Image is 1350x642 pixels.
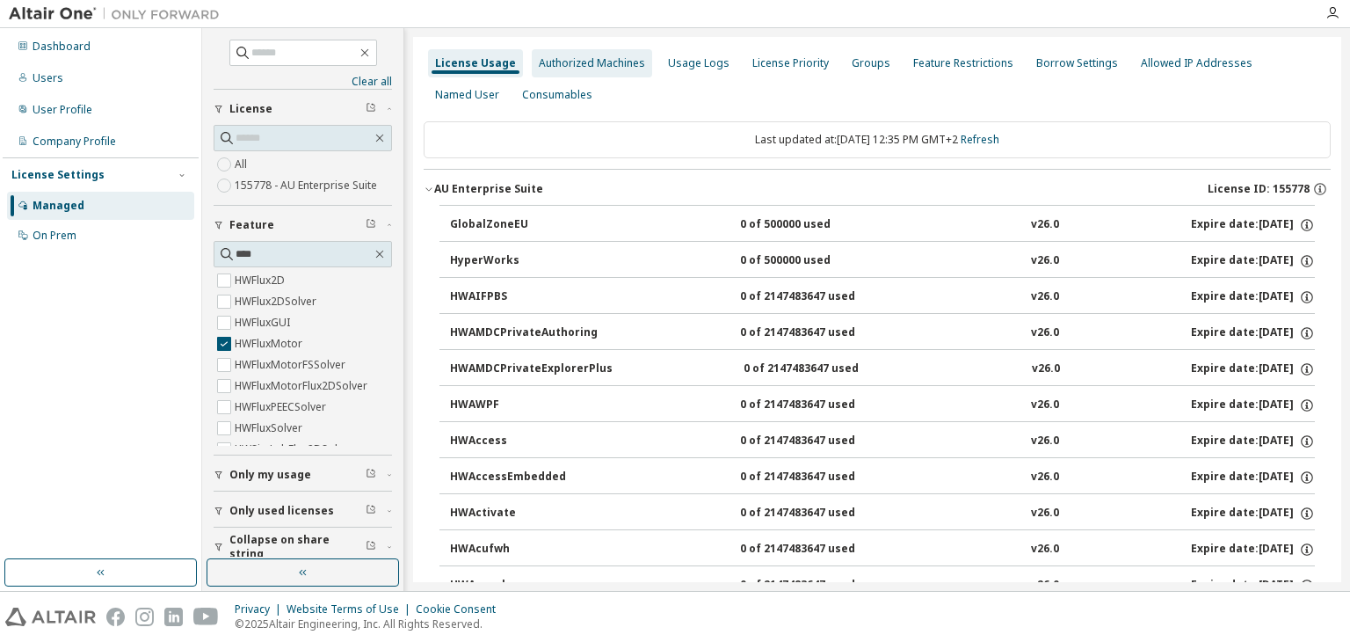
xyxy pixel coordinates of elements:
span: Clear filter [366,504,376,518]
div: v26.0 [1031,217,1059,233]
label: HWFluxSolver [235,418,306,439]
label: 155778 - AU Enterprise Suite [235,175,381,196]
div: Expire date: [DATE] [1191,542,1315,558]
img: instagram.svg [135,608,154,626]
label: HWFluxMotor [235,333,306,354]
img: Altair One [9,5,229,23]
label: All [235,154,250,175]
div: 0 of 2147483647 used [740,289,898,305]
button: License [214,90,392,128]
button: HWAccessEmbedded0 of 2147483647 usedv26.0Expire date:[DATE] [450,458,1315,497]
span: Only my usage [229,468,311,482]
div: 0 of 500000 used [740,253,898,269]
span: Clear filter [366,540,376,554]
div: Borrow Settings [1036,56,1118,70]
div: Authorized Machines [539,56,645,70]
div: v26.0 [1031,325,1059,341]
div: 0 of 2147483647 used [740,325,898,341]
button: HWAWPF0 of 2147483647 usedv26.0Expire date:[DATE] [450,386,1315,425]
div: Website Terms of Use [287,602,416,616]
div: Expire date: [DATE] [1191,578,1315,594]
button: HWAcufwh0 of 2147483647 usedv26.0Expire date:[DATE] [450,530,1315,569]
div: 0 of 2147483647 used [740,542,898,558]
label: HWFlux2D [235,270,288,291]
span: Clear filter [366,218,376,232]
div: v26.0 [1031,253,1059,269]
div: Expire date: [DATE] [1191,289,1315,305]
button: HWAccess0 of 2147483647 usedv26.0Expire date:[DATE] [450,422,1315,461]
div: HWAccess [450,434,608,449]
div: 0 of 500000 used [740,217,898,233]
button: HWAMDCPrivateAuthoring0 of 2147483647 usedv26.0Expire date:[DATE] [450,314,1315,353]
div: v26.0 [1031,578,1059,594]
div: Last updated at: [DATE] 12:35 PM GMT+2 [424,121,1331,158]
div: Expire date: [DATE] [1191,470,1315,485]
span: Clear filter [366,102,376,116]
label: HWFluxPEECSolver [235,397,330,418]
div: Named User [435,88,499,102]
div: v26.0 [1031,506,1059,522]
button: Collapse on share string [214,528,392,566]
button: GlobalZoneEU0 of 500000 usedv26.0Expire date:[DATE] [450,206,1315,244]
div: 0 of 2147483647 used [740,434,898,449]
div: Allowed IP Addresses [1141,56,1252,70]
div: AU Enterprise Suite [434,182,543,196]
div: Feature Restrictions [913,56,1013,70]
label: HWFluxGUI [235,312,294,333]
div: v26.0 [1032,361,1060,377]
label: HWFlux2DSolver [235,291,320,312]
p: © 2025 Altair Engineering, Inc. All Rights Reserved. [235,616,506,631]
div: Privacy [235,602,287,616]
div: Company Profile [33,135,116,149]
div: 0 of 2147483647 used [740,506,898,522]
button: HWActivate0 of 2147483647 usedv26.0Expire date:[DATE] [450,494,1315,533]
div: On Prem [33,229,76,243]
div: HWAMDCPrivateExplorerPlus [450,361,613,377]
div: GlobalZoneEU [450,217,608,233]
img: linkedin.svg [164,608,183,626]
button: HWAcusolve0 of 2147483647 usedv26.0Expire date:[DATE] [450,566,1315,605]
div: Usage Logs [668,56,729,70]
span: Clear filter [366,468,376,482]
div: License Usage [435,56,516,70]
div: 0 of 2147483647 used [740,398,898,413]
button: AU Enterprise SuiteLicense ID: 155778 [424,170,1331,208]
div: 0 of 2147483647 used [740,470,898,485]
div: HWAMDCPrivateAuthoring [450,325,608,341]
div: HWAIFPBS [450,289,608,305]
div: Expire date: [DATE] [1191,434,1315,449]
div: 0 of 2147483647 used [740,578,898,594]
div: Expire date: [DATE] [1191,325,1315,341]
img: youtube.svg [193,608,219,626]
div: License Priority [752,56,829,70]
span: Feature [229,218,274,232]
button: Feature [214,206,392,244]
div: Groups [852,56,890,70]
div: Cookie Consent [416,602,506,616]
span: Collapse on share string [229,533,366,561]
div: v26.0 [1031,434,1059,449]
button: Only my usage [214,456,392,494]
div: HyperWorks [450,253,608,269]
div: Managed [33,199,84,213]
label: HWFluxMotorFSSolver [235,354,349,376]
div: Expire date: [DATE] [1191,361,1315,377]
div: v26.0 [1031,542,1059,558]
div: Expire date: [DATE] [1191,398,1315,413]
button: HWAIFPBS0 of 2147483647 usedv26.0Expire date:[DATE] [450,278,1315,317]
div: HWAccessEmbedded [450,470,608,485]
label: HWSimLabFlux2DSolver [235,439,357,460]
div: Users [33,71,63,85]
img: altair_logo.svg [5,608,96,626]
span: License ID: 155778 [1208,182,1310,196]
div: Expire date: [DATE] [1191,506,1315,522]
a: Clear all [214,75,392,89]
div: User Profile [33,103,92,117]
div: v26.0 [1031,470,1059,485]
button: HyperWorks0 of 500000 usedv26.0Expire date:[DATE] [450,242,1315,281]
div: HWAWPF [450,398,608,413]
div: Expire date: [DATE] [1191,253,1315,269]
div: 0 of 2147483647 used [744,361,902,377]
span: Only used licenses [229,504,334,518]
div: v26.0 [1031,398,1059,413]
